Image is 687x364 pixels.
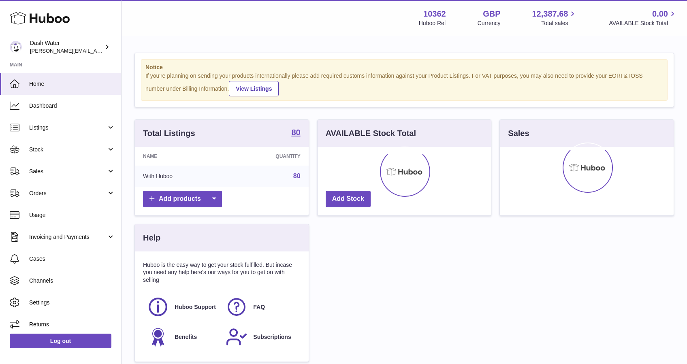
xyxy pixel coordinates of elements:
[291,128,300,136] strong: 80
[29,255,115,263] span: Cases
[229,81,279,96] a: View Listings
[10,334,111,348] a: Log out
[478,19,501,27] div: Currency
[145,64,663,71] strong: Notice
[29,277,115,285] span: Channels
[326,128,416,139] h3: AVAILABLE Stock Total
[29,211,115,219] span: Usage
[135,166,226,187] td: With Huboo
[143,191,222,207] a: Add products
[253,333,291,341] span: Subscriptions
[30,39,103,55] div: Dash Water
[143,261,301,284] p: Huboo is the easy way to get your stock fulfilled. But incase you need any help here's our ways f...
[652,9,668,19] span: 0.00
[291,128,300,138] a: 80
[226,326,296,348] a: Subscriptions
[226,147,309,166] th: Quantity
[483,9,500,19] strong: GBP
[30,47,162,54] span: [PERSON_NAME][EMAIL_ADDRESS][DOMAIN_NAME]
[609,19,677,27] span: AVAILABLE Stock Total
[175,303,216,311] span: Huboo Support
[147,326,218,348] a: Benefits
[253,303,265,311] span: FAQ
[419,19,446,27] div: Huboo Ref
[541,19,577,27] span: Total sales
[143,128,195,139] h3: Total Listings
[147,296,218,318] a: Huboo Support
[135,147,226,166] th: Name
[29,299,115,307] span: Settings
[609,9,677,27] a: 0.00 AVAILABLE Stock Total
[326,191,371,207] a: Add Stock
[143,232,160,243] h3: Help
[226,296,296,318] a: FAQ
[532,9,577,27] a: 12,387.68 Total sales
[508,128,529,139] h3: Sales
[29,168,107,175] span: Sales
[29,233,107,241] span: Invoicing and Payments
[423,9,446,19] strong: 10362
[29,146,107,153] span: Stock
[532,9,568,19] span: 12,387.68
[29,80,115,88] span: Home
[293,172,301,179] a: 80
[29,189,107,197] span: Orders
[10,41,22,53] img: james@dash-water.com
[175,333,197,341] span: Benefits
[29,124,107,132] span: Listings
[29,321,115,328] span: Returns
[29,102,115,110] span: Dashboard
[145,72,663,96] div: If you're planning on sending your products internationally please add required customs informati...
